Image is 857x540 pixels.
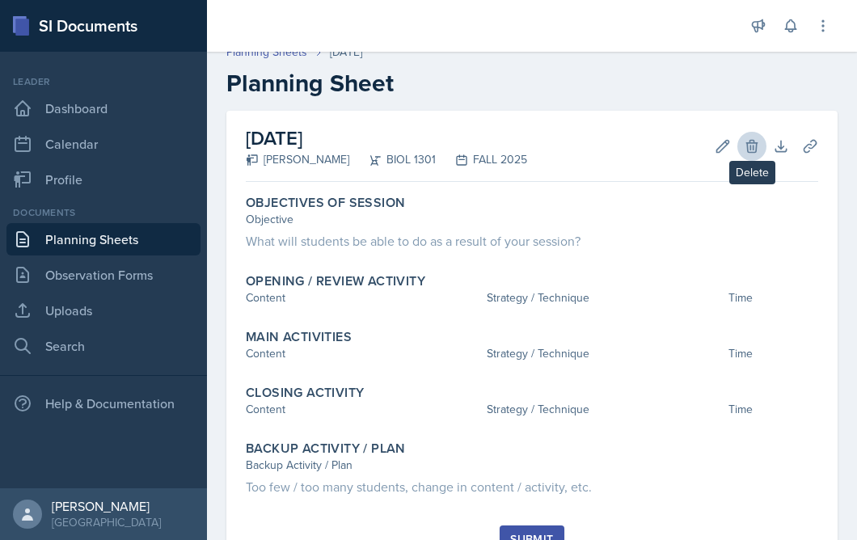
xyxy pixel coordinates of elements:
div: Leader [6,74,201,89]
div: [PERSON_NAME] [246,151,349,168]
div: BIOL 1301 [349,151,436,168]
div: Too few / too many students, change in content / activity, etc. [246,477,818,496]
div: Strategy / Technique [487,401,721,418]
a: Uploads [6,294,201,327]
a: Dashboard [6,92,201,124]
label: Main Activities [246,329,352,345]
div: Objective [246,211,818,228]
div: Time [728,401,818,418]
div: What will students be able to do as a result of your session? [246,231,818,251]
label: Backup Activity / Plan [246,441,406,457]
a: Profile [6,163,201,196]
div: Content [246,345,480,362]
div: FALL 2025 [436,151,527,168]
a: Observation Forms [6,259,201,291]
div: Strategy / Technique [487,289,721,306]
a: Planning Sheets [6,223,201,255]
div: Time [728,289,818,306]
label: Opening / Review Activity [246,273,425,289]
a: Search [6,330,201,362]
div: Time [728,345,818,362]
div: Help & Documentation [6,387,201,420]
h2: [DATE] [246,124,527,153]
button: Delete [737,132,766,161]
label: Objectives of Session [246,195,405,211]
div: Backup Activity / Plan [246,457,818,474]
h2: Planning Sheet [226,69,838,98]
div: Content [246,289,480,306]
div: [PERSON_NAME] [52,498,161,514]
div: Documents [6,205,201,220]
div: [GEOGRAPHIC_DATA] [52,514,161,530]
label: Closing Activity [246,385,364,401]
div: [DATE] [330,44,362,61]
div: Content [246,401,480,418]
a: Planning Sheets [226,44,307,61]
div: Strategy / Technique [487,345,721,362]
a: Calendar [6,128,201,160]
